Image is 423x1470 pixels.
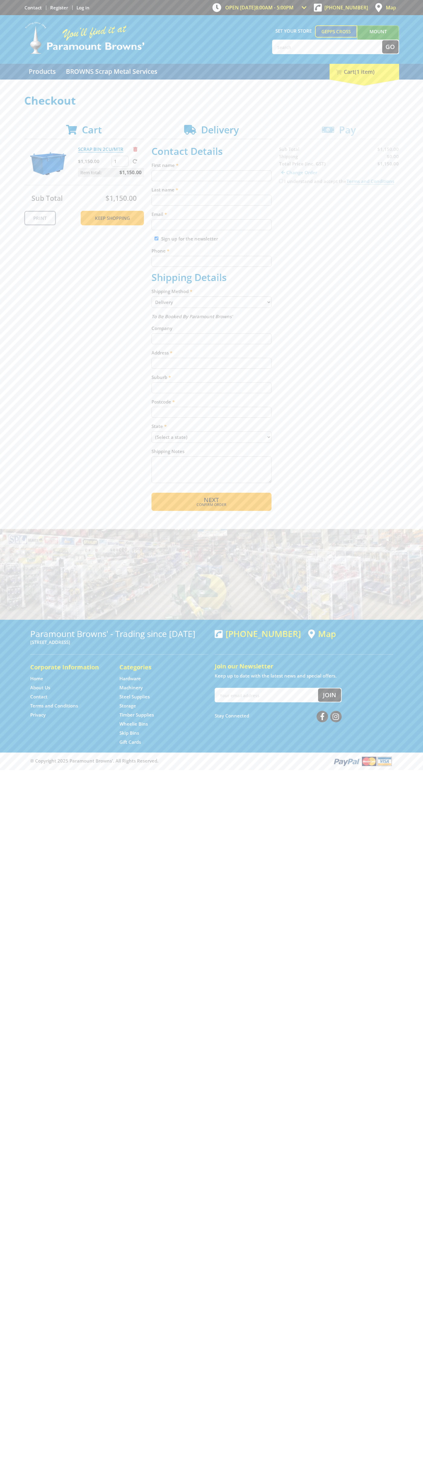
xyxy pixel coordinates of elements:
[151,145,272,157] h2: Contact Details
[24,21,145,55] img: Paramount Browns'
[151,170,272,181] input: Please enter your first name.
[151,423,272,430] label: State
[308,629,336,639] a: View a map of Gepps Cross location
[30,145,66,182] img: SCRAP BIN 2CU/MTR
[119,663,197,671] h5: Categories
[119,684,143,691] a: Go to the Machinery page
[50,5,68,11] a: Go to the registration page
[24,5,42,11] a: Go to the Contact page
[82,123,102,136] span: Cart
[151,247,272,254] label: Phone
[31,193,63,203] span: Sub Total
[119,694,150,700] a: Go to the Steel Supplies page
[215,688,318,702] input: Your email address
[215,672,393,679] p: Keep up to date with the latest news and special offers.
[30,639,209,646] p: [STREET_ADDRESS]
[272,25,315,36] span: Set your store
[151,195,272,206] input: Please enter your last name.
[119,721,148,727] a: Go to the Wheelie Bins page
[24,211,56,225] a: Print
[151,186,272,193] label: Last name
[151,219,272,230] input: Please enter your email address.
[164,503,259,507] span: Confirm order
[151,398,272,405] label: Postcode
[106,193,137,203] span: $1,150.00
[119,730,139,736] a: Go to the Skip Bins page
[161,236,218,242] label: Sign up for the newsletter
[24,756,399,767] div: ® Copyright 2025 Paramount Browns'. All Rights Reserved.
[78,158,110,165] p: $1,150.00
[151,407,272,418] input: Please enter your postcode.
[151,272,272,283] h2: Shipping Details
[151,349,272,356] label: Address
[133,146,137,152] a: Remove from cart
[119,703,136,709] a: Go to the Storage page
[151,382,272,393] input: Please enter your suburb.
[151,162,272,169] label: First name
[30,675,43,682] a: Go to the Home page
[119,675,141,682] a: Go to the Hardware page
[273,40,382,54] input: Search
[76,5,89,11] a: Log in
[330,64,399,80] div: Cart
[151,448,272,455] label: Shipping Notes
[333,756,393,767] img: PayPal, Mastercard, Visa accepted
[24,64,60,80] a: Go to the Products page
[355,68,375,75] span: (1 item)
[255,4,294,11] span: 8:00am - 5:00pm
[201,123,239,136] span: Delivery
[215,662,393,671] h5: Join our Newsletter
[30,694,47,700] a: Go to the Contact page
[30,629,209,639] h3: Paramount Browns' - Trading since [DATE]
[119,712,154,718] a: Go to the Timber Supplies page
[30,703,78,709] a: Go to the Terms and Conditions page
[318,688,341,702] button: Join
[61,64,162,80] a: Go to the BROWNS Scrap Metal Services page
[151,431,272,443] select: Please select your state.
[204,496,219,504] span: Next
[24,95,399,107] h1: Checkout
[151,296,272,308] select: Please select a shipping method.
[315,25,357,38] a: Gepps Cross
[30,712,46,718] a: Go to the Privacy page
[151,374,272,381] label: Suburb
[357,25,399,48] a: Mount [PERSON_NAME]
[225,4,294,11] span: OPEN [DATE]
[78,168,144,177] p: Item total:
[151,288,272,295] label: Shipping Method
[151,211,272,218] label: Email
[151,313,233,319] em: To Be Booked By Paramount Browns'
[119,739,141,745] a: Go to the Gift Cards page
[151,358,272,369] input: Please enter your address.
[382,40,399,54] button: Go
[151,493,272,511] button: Next Confirm order
[81,211,144,225] a: Keep Shopping
[215,708,342,723] div: Stay Connected
[215,629,301,639] div: [PHONE_NUMBER]
[151,325,272,332] label: Company
[119,168,142,177] span: $1,150.00
[78,146,123,152] a: SCRAP BIN 2CU/MTR
[30,663,107,671] h5: Corporate Information
[151,256,272,267] input: Please enter your telephone number.
[30,684,50,691] a: Go to the About Us page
